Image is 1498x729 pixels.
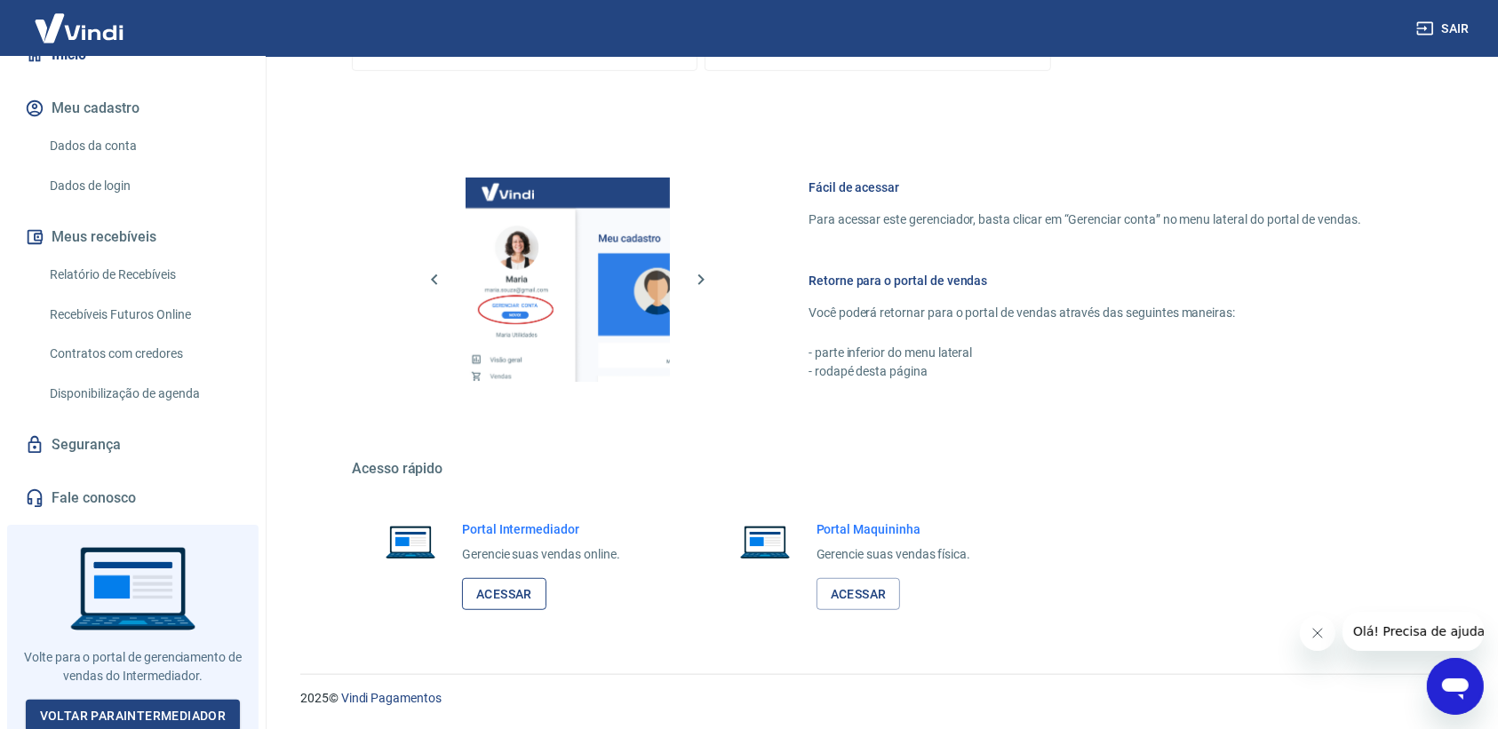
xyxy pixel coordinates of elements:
button: Sair [1413,12,1477,45]
iframe: Mensagem da empresa [1343,612,1484,651]
a: Relatório de Recebíveis [43,257,244,293]
p: Gerencie suas vendas física. [817,545,971,564]
img: Imagem de um notebook aberto [373,520,448,563]
button: Meus recebíveis [21,218,244,257]
button: Meu cadastro [21,89,244,128]
a: Fale conosco [21,479,244,518]
p: Gerencie suas vendas online. [462,545,620,564]
iframe: Fechar mensagem [1300,615,1335,651]
a: Acessar [462,578,546,611]
h6: Portal Intermediador [462,520,620,538]
h6: Retorne para o portal de vendas [809,272,1361,289]
a: Dados da conta [43,128,244,164]
h6: Portal Maquininha [817,520,971,538]
span: Olá! Precisa de ajuda? [11,12,149,27]
iframe: Botão para abrir a janela de mensagens [1427,658,1484,715]
a: Contratos com credores [43,336,244,372]
a: Segurança [21,425,244,464]
h5: Acesso rápido [352,460,1404,478]
a: Disponibilização de agenda [43,376,244,412]
p: Você poderá retornar para o portal de vendas através das seguintes maneiras: [809,304,1361,322]
a: Dados de login [43,168,244,204]
p: - rodapé desta página [809,362,1361,381]
a: Recebíveis Futuros Online [43,297,244,333]
img: Imagem da dashboard mostrando o botão de gerenciar conta na sidebar no lado esquerdo [466,178,670,382]
a: Vindi Pagamentos [341,691,442,705]
h6: Fácil de acessar [809,178,1361,196]
p: Para acessar este gerenciador, basta clicar em “Gerenciar conta” no menu lateral do portal de ven... [809,210,1361,229]
img: Imagem de um notebook aberto [728,520,802,563]
a: Acessar [817,578,901,611]
p: 2025 © [300,689,1455,708]
p: - parte inferior do menu lateral [809,344,1361,362]
img: Vindi [21,1,137,55]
